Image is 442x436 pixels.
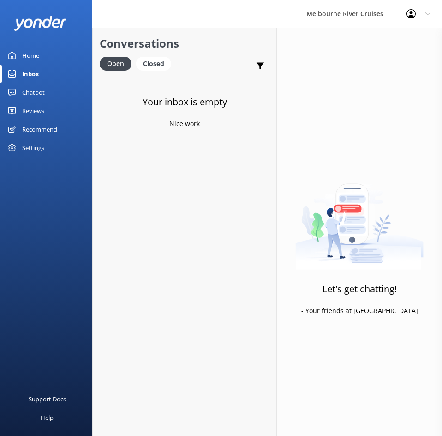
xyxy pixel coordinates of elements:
div: Chatbot [22,83,45,102]
div: Inbox [22,65,39,83]
div: Settings [22,139,44,157]
a: Open [100,58,136,68]
div: Closed [136,57,171,71]
div: Open [100,57,131,71]
h2: Conversations [100,35,269,52]
a: Closed [136,58,176,68]
img: yonder-white-logo.png [14,16,67,31]
div: Reviews [22,102,44,120]
h3: Let's get chatting! [323,282,397,297]
img: artwork of a man stealing a conversation from at giant smartphone [295,166,424,270]
p: Nice work [169,119,200,129]
div: Home [22,46,39,65]
p: - Your friends at [GEOGRAPHIC_DATA] [301,306,418,316]
div: Recommend [22,120,57,139]
h3: Your inbox is empty [143,95,227,109]
div: Support Docs [29,390,66,408]
div: Help [41,408,54,427]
